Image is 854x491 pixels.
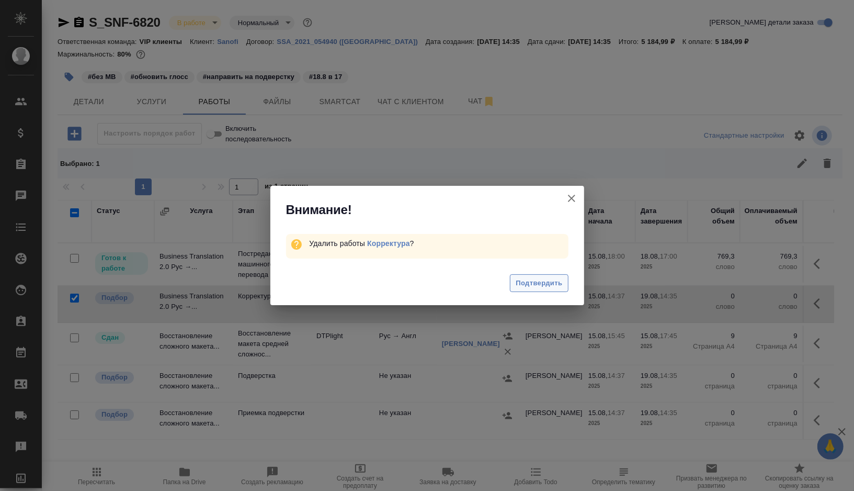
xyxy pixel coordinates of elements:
[367,239,409,248] a: Корректура
[309,238,568,249] div: Удалить работы
[510,274,568,293] button: Подтвердить
[367,239,414,248] span: ?
[516,277,562,289] span: Подтвердить
[286,202,352,218] span: Внимание!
